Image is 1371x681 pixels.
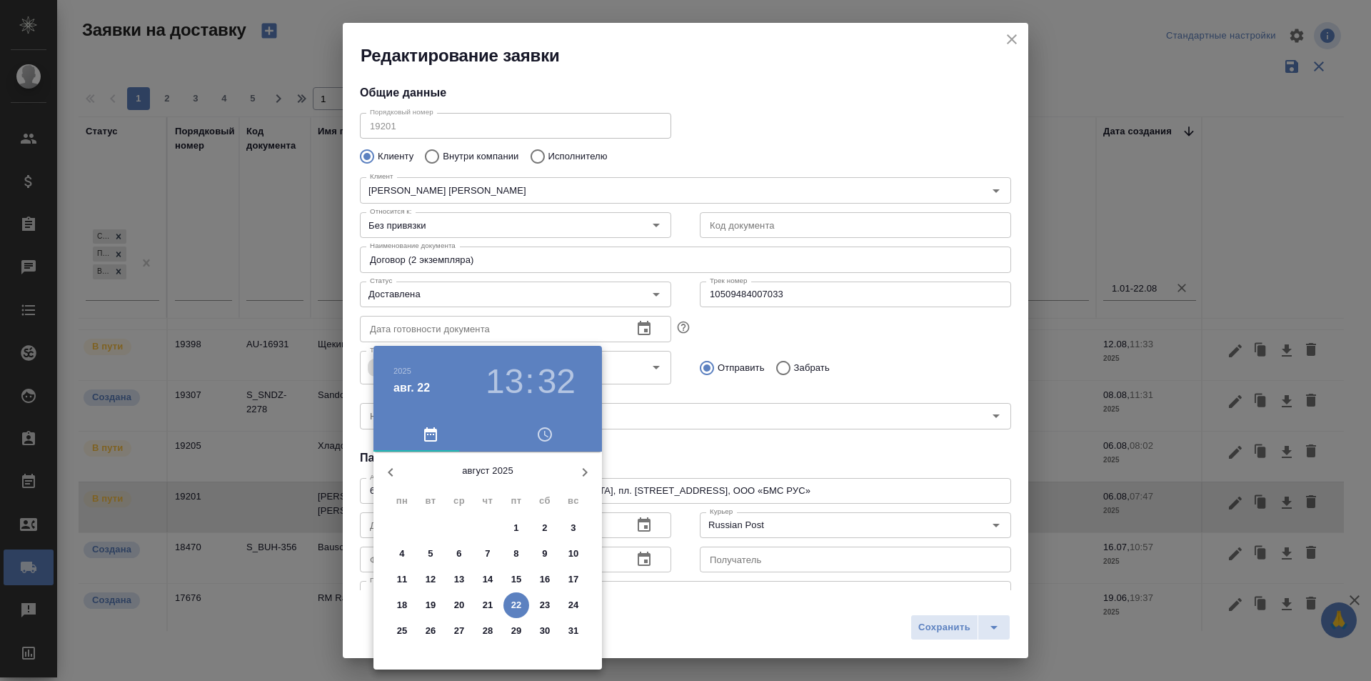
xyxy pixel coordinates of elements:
button: 18 [389,592,415,618]
p: 24 [568,598,579,612]
p: август 2025 [408,464,568,478]
button: 11 [389,567,415,592]
span: сб [532,494,558,508]
button: 3 [561,515,586,541]
button: 28 [475,618,501,644]
button: 24 [561,592,586,618]
button: 2 [532,515,558,541]
p: 19 [426,598,436,612]
p: 31 [568,624,579,638]
button: 9 [532,541,558,567]
button: 12 [418,567,443,592]
p: 6 [456,547,461,561]
button: 32 [538,362,576,402]
p: 23 [540,598,551,612]
p: 20 [454,598,465,612]
button: 25 [389,618,415,644]
button: 20 [446,592,472,618]
button: 8 [503,541,529,567]
button: 14 [475,567,501,592]
p: 11 [397,572,408,587]
button: 17 [561,567,586,592]
span: ср [446,494,472,508]
p: 18 [397,598,408,612]
button: 27 [446,618,472,644]
p: 3 [571,521,576,535]
span: вс [561,494,586,508]
button: 7 [475,541,501,567]
p: 13 [454,572,465,587]
button: 10 [561,541,586,567]
button: 23 [532,592,558,618]
button: 15 [503,567,529,592]
button: 4 [389,541,415,567]
button: 21 [475,592,501,618]
button: 31 [561,618,586,644]
button: 29 [503,618,529,644]
button: 1 [503,515,529,541]
p: 5 [428,547,433,561]
p: 16 [540,572,551,587]
p: 22 [511,598,522,612]
p: 15 [511,572,522,587]
p: 25 [397,624,408,638]
p: 9 [542,547,547,561]
button: 13 [446,567,472,592]
p: 29 [511,624,522,638]
button: 30 [532,618,558,644]
p: 17 [568,572,579,587]
span: пт [503,494,529,508]
button: 16 [532,567,558,592]
button: 19 [418,592,443,618]
span: чт [475,494,501,508]
button: 6 [446,541,472,567]
p: 10 [568,547,579,561]
p: 8 [513,547,518,561]
button: 5 [418,541,443,567]
button: авг. 22 [393,379,430,397]
p: 21 [483,598,493,612]
button: 2025 [393,367,411,375]
h3: : [525,362,534,402]
p: 27 [454,624,465,638]
p: 12 [426,572,436,587]
p: 2 [542,521,547,535]
button: 22 [503,592,529,618]
p: 1 [513,521,518,535]
p: 14 [483,572,493,587]
p: 7 [485,547,490,561]
p: 30 [540,624,551,638]
button: 13 [486,362,523,402]
p: 4 [399,547,404,561]
p: 26 [426,624,436,638]
button: 26 [418,618,443,644]
p: 28 [483,624,493,638]
span: вт [418,494,443,508]
span: пн [389,494,415,508]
